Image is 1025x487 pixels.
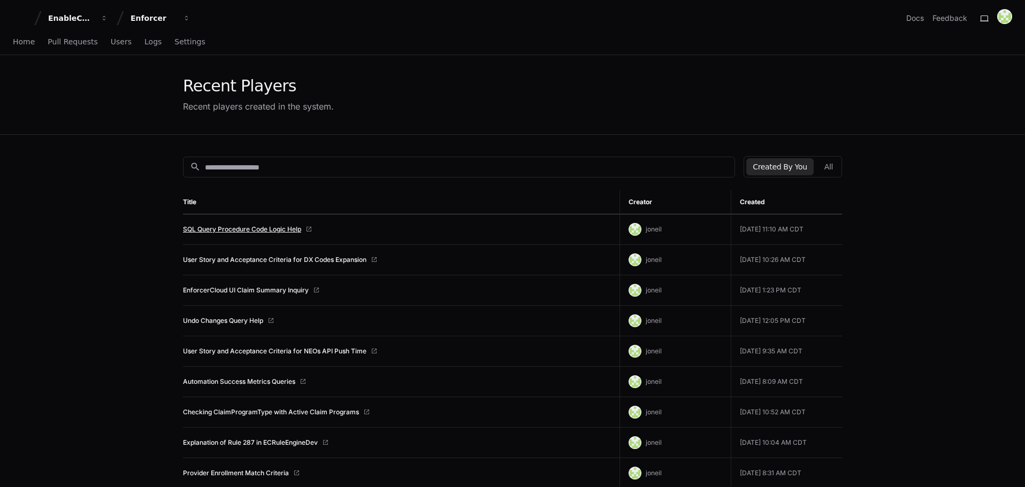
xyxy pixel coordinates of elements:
span: joneil [646,469,662,477]
a: SQL Query Procedure Code Logic Help [183,225,301,234]
td: [DATE] 10:04 AM CDT [731,428,842,458]
span: Pull Requests [48,38,97,45]
a: Docs [906,13,924,24]
a: Explanation of Rule 287 in ECRuleEngineDev [183,438,318,447]
a: Settings [174,30,205,55]
img: 181785292 [629,284,641,297]
th: Title [183,190,619,214]
th: Creator [619,190,731,214]
td: [DATE] 9:35 AM CDT [731,336,842,367]
img: 181785292 [629,223,641,236]
div: Enforcer [131,13,177,24]
th: Created [731,190,842,214]
span: joneil [646,347,662,355]
img: 181785292 [629,467,641,480]
td: [DATE] 11:10 AM CDT [731,214,842,245]
img: 181785292 [629,253,641,266]
img: 181785292 [629,375,641,388]
img: 181785292 [629,436,641,449]
a: Logs [144,30,162,55]
span: joneil [646,286,662,294]
div: Recent players created in the system. [183,100,334,113]
span: joneil [646,225,662,233]
td: [DATE] 12:05 PM CDT [731,306,842,336]
a: Pull Requests [48,30,97,55]
span: Logs [144,38,162,45]
span: joneil [646,408,662,416]
img: 181785292 [629,345,641,358]
span: joneil [646,256,662,264]
td: [DATE] 8:09 AM CDT [731,367,842,397]
span: Users [111,38,132,45]
a: Undo Changes Query Help [183,316,263,325]
button: EnableComp [44,9,112,28]
a: EnforcerCloud UI Claim Summary Inquiry [183,286,309,295]
span: Settings [174,38,205,45]
a: Automation Success Metrics Queries [183,377,295,386]
button: Feedback [932,13,967,24]
img: 181785292 [997,9,1012,24]
div: EnableComp [48,13,94,24]
a: User Story and Acceptance Criteria for DX Codes Expansion [183,256,366,264]
span: joneil [646,438,662,446]
button: Created By You [746,158,813,175]
button: Enforcer [126,9,195,28]
span: joneil [646,316,662,324]
td: [DATE] 1:23 PM CDT [731,275,842,306]
td: [DATE] 10:52 AM CDT [731,397,842,428]
td: [DATE] 10:26 AM CDT [731,245,842,275]
a: Provider Enrollment Match Criteria [183,469,289,477]
a: Checking ClaimProgramType with Active Claim Programs [183,408,359,416]
span: Home [13,38,35,45]
button: All [818,158,839,175]
div: Recent Players [183,76,334,96]
a: User Story and Acceptance Criteria for NEOs API Push Time [183,347,366,355]
img: 181785292 [629,406,641,419]
span: joneil [646,377,662,385]
img: 181785292 [629,314,641,327]
mat-icon: search [190,161,201,172]
a: Users [111,30,132,55]
a: Home [13,30,35,55]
